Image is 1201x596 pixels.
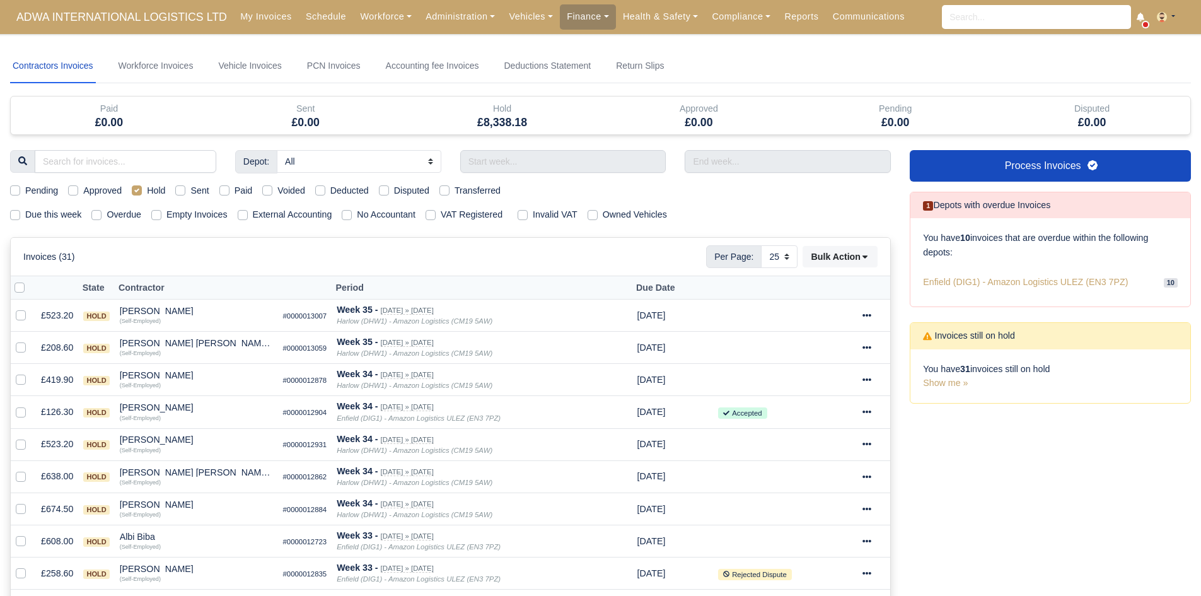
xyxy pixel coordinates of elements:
h5: £0.00 [1003,116,1181,129]
h6: Invoices (31) [23,252,75,262]
small: (Self-Employed) [120,415,161,421]
label: Overdue [107,207,141,222]
td: £523.20 [36,300,78,332]
div: [PERSON_NAME] [PERSON_NAME] [120,468,273,477]
i: Enfield (DIG1) - Amazon Logistics ULEZ (EN3 7PZ) [337,543,501,551]
span: 1 day from now [637,439,666,449]
div: Hold [404,96,601,134]
div: [PERSON_NAME] [120,371,273,380]
a: Vehicles [502,4,560,29]
a: Schedule [299,4,353,29]
div: [PERSON_NAME] [120,403,273,412]
strong: 31 [960,364,970,374]
small: #0000013059 [283,344,327,352]
div: Chat Widget [1138,535,1201,596]
span: Per Page: [706,245,762,268]
label: Pending [25,184,58,198]
i: Enfield (DIG1) - Amazon Logistics ULEZ (EN3 7PZ) [337,414,501,422]
span: hold [83,570,109,579]
a: Health & Safety [616,4,705,29]
small: (Self-Employed) [120,447,161,453]
small: [DATE] » [DATE] [381,436,434,444]
span: 1 day from now [637,375,666,385]
i: Harlow (DHW1) - Amazon Logistics (CM19 5AW) [337,447,492,454]
h5: £0.00 [806,116,984,129]
label: Empty Invoices [166,207,228,222]
strong: Week 33 - [337,530,378,540]
small: (Self-Employed) [120,350,161,356]
label: Deducted [330,184,369,198]
div: Sent [217,102,395,116]
small: [DATE] » [DATE] [381,307,434,315]
div: Disputed [1003,102,1181,116]
a: Compliance [705,4,777,29]
span: Enfield (DIG1) - Amazon Logistics ULEZ (EN3 7PZ) [923,275,1128,289]
a: Accounting fee Invoices [383,49,482,83]
strong: Week 35 - [337,337,378,347]
a: ADWA INTERNATIONAL LOGISTICS LTD [10,5,233,30]
strong: Week 34 - [337,369,378,379]
th: Contractor [115,276,278,300]
th: Period [332,276,632,300]
label: External Accounting [253,207,332,222]
button: Bulk Action [803,246,878,267]
a: Finance [560,4,616,29]
span: hold [83,505,109,515]
a: Show me » [923,378,968,388]
small: (Self-Employed) [120,511,161,518]
a: My Invoices [233,4,299,29]
small: [DATE] » [DATE] [381,564,434,573]
span: 5 days ago [637,568,666,578]
label: Voided [277,184,305,198]
small: Rejected Dispute [718,569,792,580]
div: [PERSON_NAME] [120,500,273,509]
div: Pending [797,96,994,134]
small: [DATE] » [DATE] [381,468,434,476]
span: 1 day from now [637,504,666,514]
strong: Week 33 - [337,563,378,573]
input: End week... [685,150,891,173]
span: 1 week from now [637,310,666,320]
small: (Self-Employed) [120,544,161,550]
td: £258.60 [36,558,78,590]
h6: Depots with overdue Invoices [923,200,1050,211]
input: Search for invoices... [35,150,216,173]
small: [DATE] » [DATE] [381,403,434,411]
a: PCN Invoices [305,49,363,83]
i: Enfield (DIG1) - Amazon Logistics ULEZ (EN3 7PZ) [337,575,501,583]
small: #0000012931 [283,441,327,448]
small: [DATE] » [DATE] [381,339,434,347]
td: £208.60 [36,332,78,364]
div: [PERSON_NAME] [PERSON_NAME] [120,339,273,348]
span: 1 week from now [637,342,666,353]
span: hold [83,472,109,482]
span: ADWA INTERNATIONAL LOGISTICS LTD [10,4,233,30]
div: [PERSON_NAME] [120,564,273,573]
span: hold [83,408,109,418]
div: Disputed [994,96,1190,134]
span: hold [83,312,109,321]
span: hold [83,537,109,547]
small: #0000012904 [283,409,327,416]
div: [PERSON_NAME] [120,307,273,315]
small: (Self-Employed) [120,479,161,486]
h5: £0.00 [610,116,787,129]
span: Depot: [235,150,277,173]
label: Sent [190,184,209,198]
span: hold [83,344,109,353]
a: Process Invoices [910,150,1191,182]
strong: Week 34 - [337,401,378,411]
td: £674.50 [36,493,78,525]
th: Due Date [632,276,714,300]
span: hold [83,376,109,385]
a: Vehicle Invoices [216,49,284,83]
label: Invalid VAT [533,207,577,222]
td: £126.30 [36,396,78,428]
div: Sent [207,96,404,134]
h5: £0.00 [217,116,395,129]
span: hold [83,440,109,450]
